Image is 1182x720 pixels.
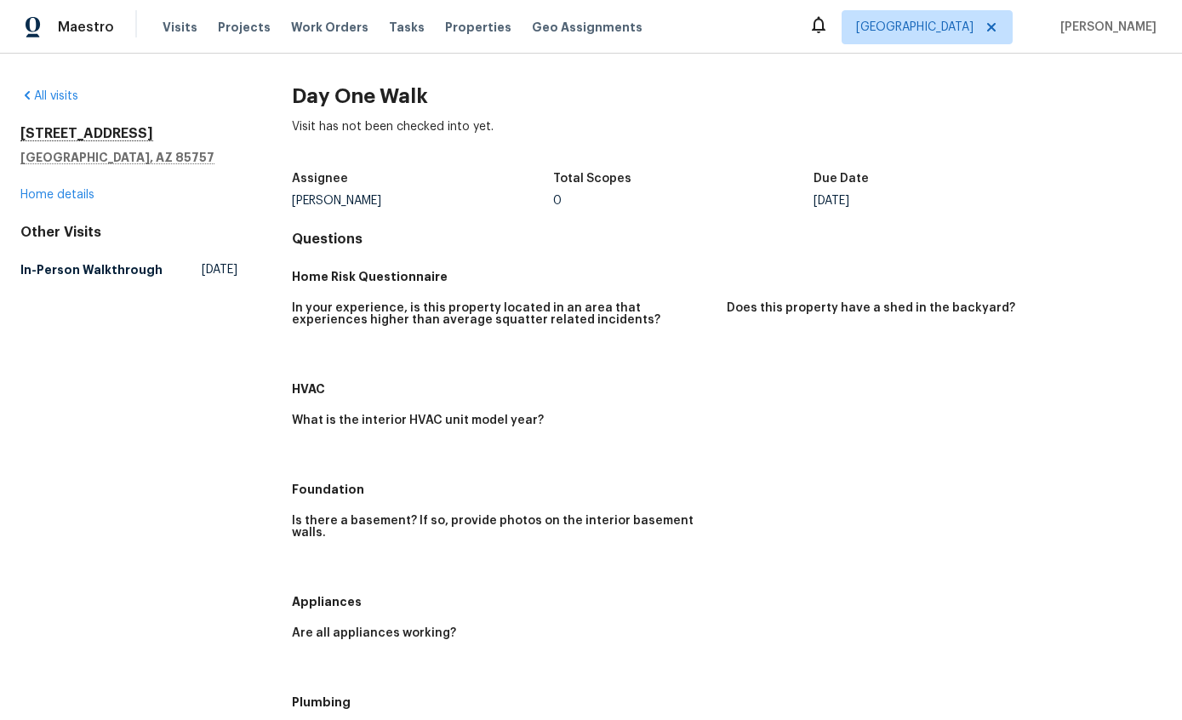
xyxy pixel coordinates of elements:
[1054,19,1156,36] span: [PERSON_NAME]
[292,173,348,185] h5: Assignee
[20,254,237,285] a: In-Person Walkthrough[DATE]
[20,189,94,201] a: Home details
[218,19,271,36] span: Projects
[292,118,1162,163] div: Visit has not been checked into yet.
[292,380,1162,397] h5: HVAC
[163,19,197,36] span: Visits
[553,173,631,185] h5: Total Scopes
[856,19,974,36] span: [GEOGRAPHIC_DATA]
[292,515,713,539] h5: Is there a basement? If so, provide photos on the interior basement walls.
[553,195,814,207] div: 0
[292,627,456,639] h5: Are all appliances working?
[292,593,1162,610] h5: Appliances
[445,19,511,36] span: Properties
[292,481,1162,498] h5: Foundation
[292,302,713,326] h5: In your experience, is this property located in an area that experiences higher than average squa...
[202,261,237,278] span: [DATE]
[814,173,869,185] h5: Due Date
[20,90,78,102] a: All visits
[58,19,114,36] span: Maestro
[727,302,1015,314] h5: Does this property have a shed in the backyard?
[292,231,1162,248] h4: Questions
[292,268,1162,285] h5: Home Risk Questionnaire
[20,224,237,241] div: Other Visits
[292,88,1162,105] h2: Day One Walk
[291,19,368,36] span: Work Orders
[389,21,425,33] span: Tasks
[20,261,163,278] h5: In-Person Walkthrough
[292,414,544,426] h5: What is the interior HVAC unit model year?
[292,694,1162,711] h5: Plumbing
[814,195,1074,207] div: [DATE]
[532,19,642,36] span: Geo Assignments
[292,195,552,207] div: [PERSON_NAME]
